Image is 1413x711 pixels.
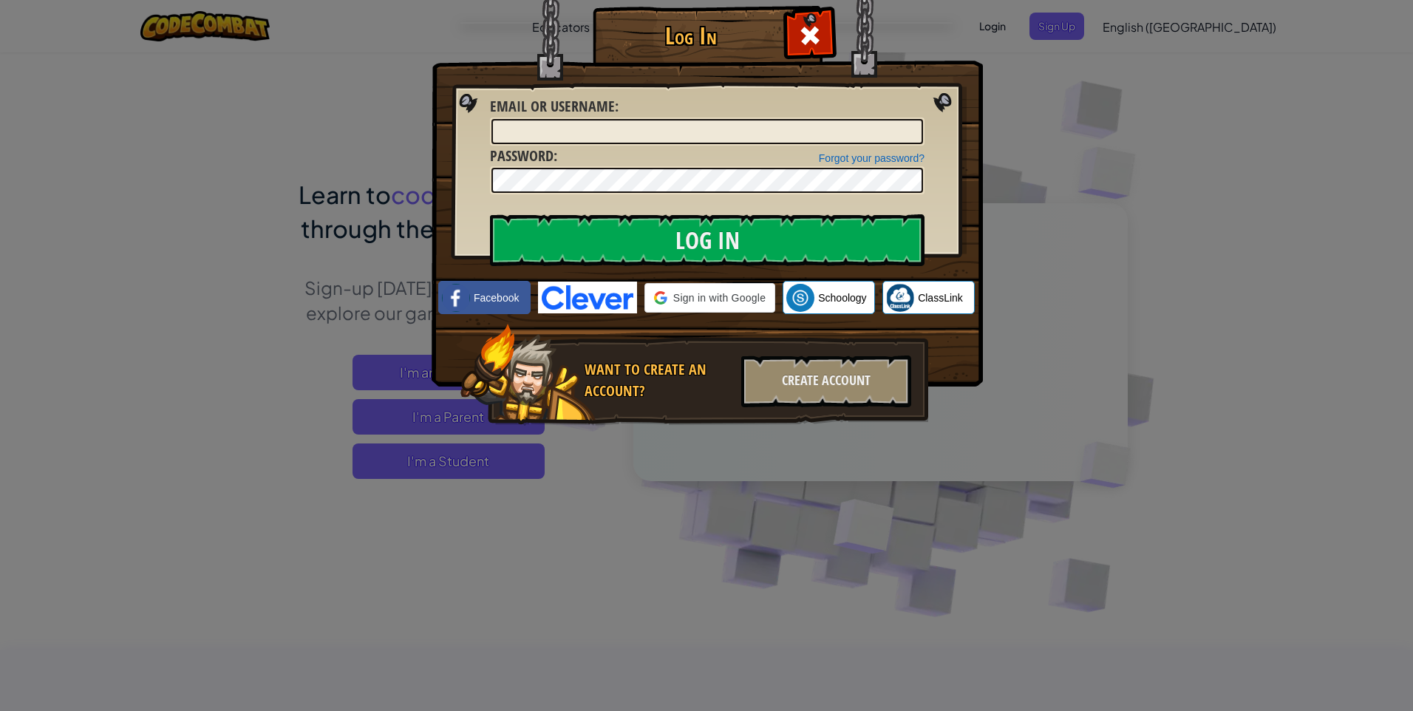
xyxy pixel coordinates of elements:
[585,359,732,401] div: Want to create an account?
[474,290,519,305] span: Facebook
[819,152,925,164] a: Forgot your password?
[673,290,766,305] span: Sign in with Google
[818,290,866,305] span: Schoology
[490,214,925,266] input: Log In
[596,23,785,49] h1: Log In
[886,284,914,312] img: classlink-logo-small.png
[490,146,554,166] span: Password
[644,283,775,313] div: Sign in with Google
[786,284,814,312] img: schoology.png
[538,282,637,313] img: clever-logo-blue.png
[490,146,557,167] label: :
[490,96,615,116] span: Email or Username
[918,290,963,305] span: ClassLink
[442,284,470,312] img: facebook_small.png
[490,96,619,118] label: :
[741,355,911,407] div: Create Account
